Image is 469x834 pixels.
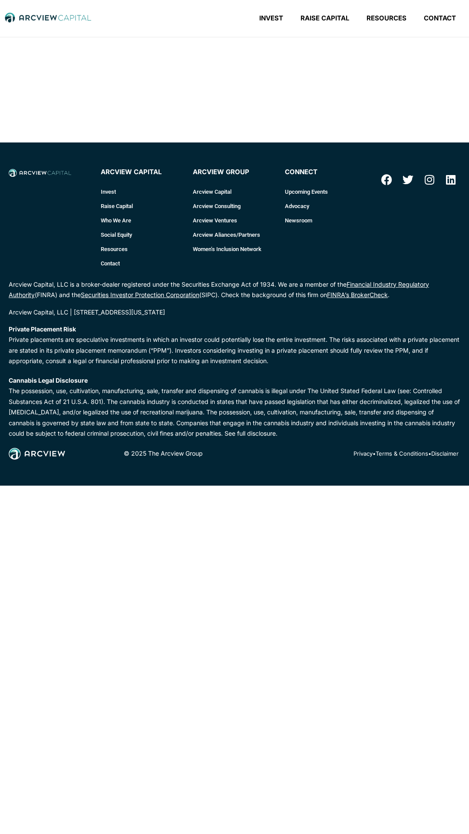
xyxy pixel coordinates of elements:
[193,185,276,199] a: Arcview Capital
[292,14,358,23] a: Raise Capital
[327,291,388,298] a: FINRA’s BrokerCheck
[193,213,276,228] a: Arcview Ventures
[9,377,88,384] strong: Cannabis Legal Disclosure
[285,169,368,176] h4: connect
[9,324,460,367] p: Private placements are speculative investments in which an investor could potentially lose the en...
[353,450,373,457] a: Privacy
[251,14,292,23] a: Invest
[285,185,368,199] a: Upcoming Events
[101,228,184,242] a: Social Equity
[193,169,276,176] h4: Arcview Group
[415,14,465,23] a: Contact
[262,449,459,459] p: • •
[101,185,184,199] a: Invest
[124,450,253,457] div: © 2025 The Arcview Group
[193,242,276,256] a: Women’s Inclusion Network
[9,325,76,333] strong: Private Placement Risk
[285,213,368,228] a: Newsroom
[431,450,459,457] a: Disclaimer
[285,199,368,213] a: Advocacy
[376,450,428,457] a: Terms & Conditions
[193,228,276,242] a: Arcview Aliances/Partners
[101,199,184,213] a: Raise Capital
[81,291,199,298] a: Securities Investor Protection Corporation
[193,199,276,213] a: Arcview Consulting
[9,279,460,301] p: Arcview Capital, LLC is a broker-dealer registered under the Securities Exchange Act of 1934. We ...
[101,169,184,176] h4: Arcview Capital
[9,309,460,315] div: Arcview Capital, LLC | [STREET_ADDRESS][US_STATE]
[358,14,415,23] a: Resources
[101,256,184,271] a: Contact
[101,242,184,256] a: Resources
[9,375,460,439] p: The possession, use, cultivation, manufacturing, sale, transfer and dispensing of cannabis is ill...
[101,213,184,228] a: Who We Are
